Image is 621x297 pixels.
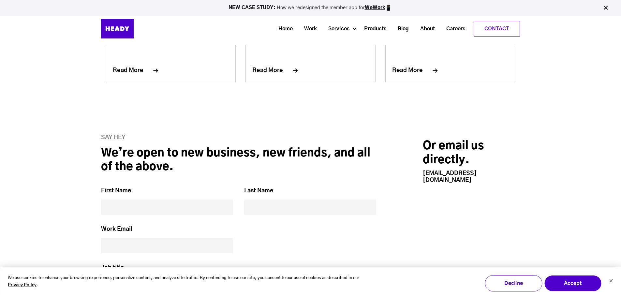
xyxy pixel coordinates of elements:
a: WeWork [365,5,385,10]
button: Accept [544,275,601,291]
a: Services [320,23,353,35]
a: [EMAIL_ADDRESS][DOMAIN_NAME] [423,171,477,183]
button: Decline [485,275,542,291]
img: fill [143,68,158,73]
a: Blog [390,23,412,35]
a: Contact [474,21,520,36]
h2: Or email us directly. [423,139,520,167]
a: Careers [438,23,468,35]
img: fill [283,68,298,73]
img: Close Bar [602,5,609,11]
img: Heady_Logo_Web-01 (1) [101,19,134,38]
img: app emoji [385,5,392,11]
img: fill [423,68,438,73]
p: We use cookies to enhance your browsing experience, personalize content, and analyze site traffic... [8,275,365,290]
a: About [412,23,438,35]
a: Read More [392,67,438,73]
strong: NEW CASE STUDY: [229,5,277,10]
h6: Say Hey [101,134,377,141]
a: Products [356,23,390,35]
div: Navigation Menu [150,21,520,37]
a: Read More [252,67,298,73]
a: Work [296,23,320,35]
p: How we redesigned the member app for [3,5,618,11]
a: Home [270,23,296,35]
a: Privacy Policy [8,282,37,289]
button: Dismiss cookie banner [609,278,613,285]
h2: We’re open to new business, new friends, and all of the above. [101,146,377,174]
a: Read More [113,67,158,73]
